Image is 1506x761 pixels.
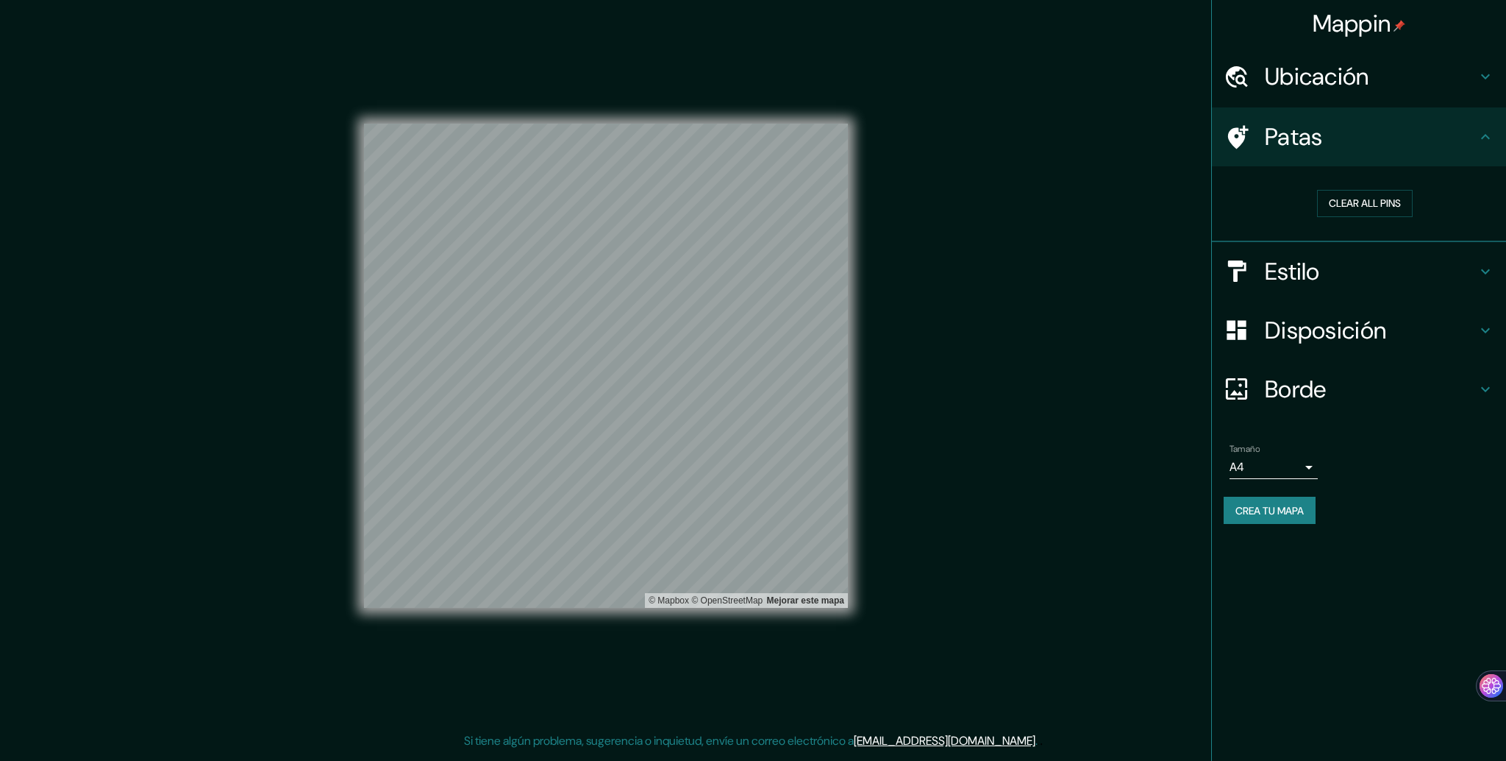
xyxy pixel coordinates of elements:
[649,595,689,606] font: © Mapbox
[1375,704,1490,745] iframe: Lanzador de widgets de ayuda
[1224,497,1316,525] button: Crea tu mapa
[691,595,763,606] a: Mapa de OpenStreet
[1212,47,1506,106] div: Ubicación
[1038,732,1040,748] font: .
[1230,459,1244,475] font: A4
[364,124,848,608] canvas: Mapa
[1035,733,1038,748] font: .
[1265,121,1323,152] font: Patas
[691,595,763,606] font: © OpenStreetMap
[1212,301,1506,360] div: Disposición
[464,733,854,748] font: Si tiene algún problema, sugerencia o inquietud, envíe un correo electrónico a
[1265,374,1327,405] font: Borde
[1230,443,1260,455] font: Tamaño
[854,733,1035,748] a: [EMAIL_ADDRESS][DOMAIN_NAME]
[1317,190,1413,217] button: Clear all pins
[1212,360,1506,419] div: Borde
[767,595,844,606] a: Map feedback
[1265,256,1320,287] font: Estilo
[1040,732,1043,748] font: .
[1235,504,1304,517] font: Crea tu mapa
[1265,61,1369,92] font: Ubicación
[1313,8,1391,39] font: Mappin
[1212,107,1506,166] div: Patas
[649,595,689,606] a: Mapbox
[767,595,844,606] font: Mejorar este mapa
[1212,242,1506,301] div: Estilo
[1230,456,1318,479] div: A4
[1393,20,1405,32] img: pin-icon.png
[1265,315,1386,346] font: Disposición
